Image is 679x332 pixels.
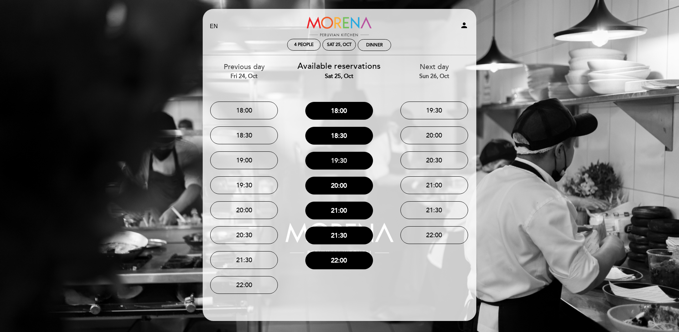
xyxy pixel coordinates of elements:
button: person [460,21,468,32]
div: Available reservations [297,61,382,81]
i: person [460,21,468,30]
button: 21:30 [305,227,373,244]
div: Previous day [202,62,286,80]
div: Dinner [366,42,383,48]
button: 22:00 [210,276,278,294]
button: 18:00 [210,102,278,119]
button: 21:00 [305,202,373,219]
button: 19:00 [210,151,278,169]
button: 18:30 [210,126,278,144]
div: Sat 25, Oct [327,42,352,47]
button: 21:00 [400,176,468,194]
button: 20:30 [210,226,278,244]
button: 20:00 [305,177,373,194]
div: Fri 24, Oct [202,72,286,81]
div: Sat 25, Oct [297,72,382,81]
button: 19:30 [210,176,278,194]
div: Sun 26, Oct [392,72,476,81]
button: 20:00 [210,201,278,219]
button: 22:00 [305,251,373,269]
button: 20:30 [400,151,468,169]
a: Morena Peruvian Kitchen [295,17,384,36]
button: 18:30 [305,127,373,145]
div: Next day [392,62,476,80]
button: 21:30 [400,201,468,219]
button: 21:30 [210,251,278,269]
button: 18:00 [305,102,373,120]
button: 19:30 [400,102,468,119]
button: 20:00 [400,126,468,144]
button: 19:30 [305,152,373,170]
span: 4 people [294,42,313,47]
button: 22:00 [400,226,468,244]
